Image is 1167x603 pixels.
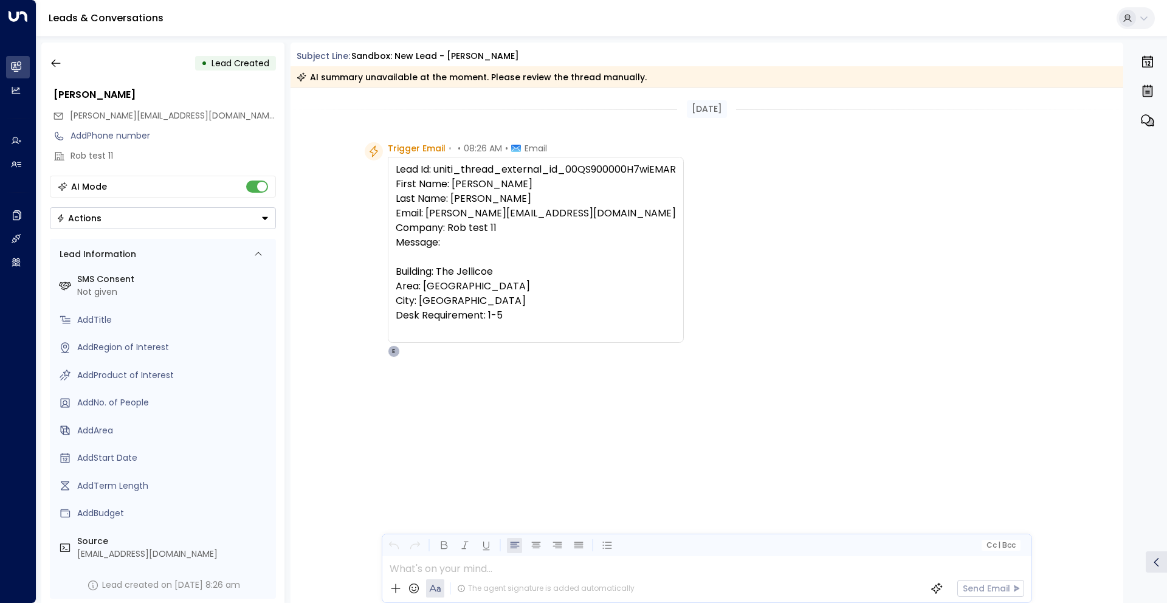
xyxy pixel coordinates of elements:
[201,52,207,74] div: •
[388,142,446,154] span: Trigger Email
[687,100,727,118] div: [DATE]
[386,538,401,553] button: Undo
[986,541,1015,550] span: Cc Bcc
[55,248,136,261] div: Lead Information
[77,396,271,409] div: AddNo. of People
[407,538,422,553] button: Redo
[297,71,647,83] div: AI summary unavailable at the moment. Please review the thread manually.
[297,50,350,62] span: Subject Line:
[70,109,277,122] span: [PERSON_NAME][EMAIL_ADDRESS][DOMAIN_NAME]
[49,11,164,25] a: Leads & Conversations
[77,273,271,286] label: SMS Consent
[77,424,271,437] div: AddArea
[50,207,276,229] div: Button group with a nested menu
[351,50,519,63] div: Sandbox: New Lead - [PERSON_NAME]
[77,535,271,548] label: Source
[77,314,271,326] div: AddTitle
[77,341,271,354] div: AddRegion of Interest
[388,345,400,357] div: E
[77,507,271,520] div: AddBudget
[981,540,1020,551] button: Cc|Bcc
[525,142,547,154] span: Email
[57,213,102,224] div: Actions
[71,150,276,162] div: Rob test 11
[71,129,276,142] div: AddPhone number
[53,88,276,102] div: [PERSON_NAME]
[212,57,269,69] span: Lead Created
[77,548,271,560] div: [EMAIL_ADDRESS][DOMAIN_NAME]
[71,181,107,193] div: AI Mode
[77,452,271,464] div: AddStart Date
[396,162,676,337] div: Lead Id: uniti_thread_external_id_00QS900000H7wiEMAR First Name: [PERSON_NAME] Last Name: [PERSON...
[77,369,271,382] div: AddProduct of Interest
[505,142,508,154] span: •
[70,109,276,122] span: robert.nogueral11@gmail.com
[102,579,240,591] div: Lead created on [DATE] 8:26 am
[77,480,271,492] div: AddTerm Length
[449,142,452,154] span: •
[77,286,271,298] div: Not given
[998,541,1000,550] span: |
[458,142,461,154] span: •
[457,583,635,594] div: The agent signature is added automatically
[464,142,502,154] span: 08:26 AM
[50,207,276,229] button: Actions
